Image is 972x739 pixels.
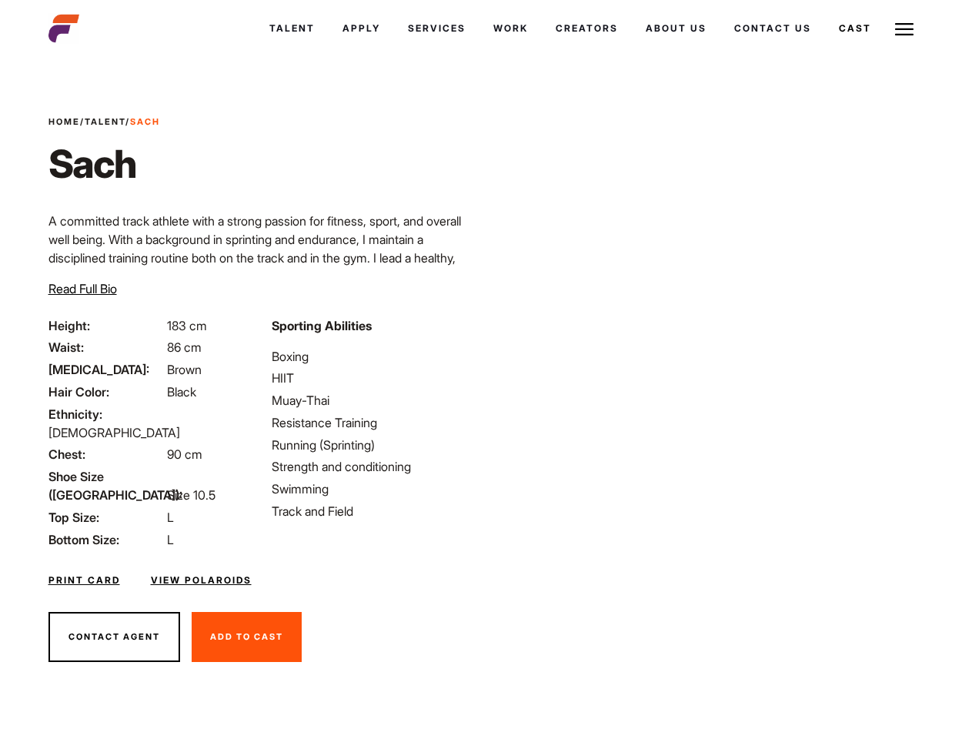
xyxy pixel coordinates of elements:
a: Contact Us [720,8,825,49]
span: 86 cm [167,339,202,355]
button: Contact Agent [48,612,180,663]
li: Boxing [272,347,476,366]
li: Muay-Thai [272,391,476,410]
span: Black [167,384,196,400]
li: HIIT [272,369,476,387]
span: 183 cm [167,318,207,333]
span: Shoe Size ([GEOGRAPHIC_DATA]): [48,467,164,504]
a: Apply [329,8,394,49]
span: Waist: [48,338,164,356]
span: Brown [167,362,202,377]
strong: Sporting Abilities [272,318,372,333]
span: Hair Color: [48,383,164,401]
a: Talent [256,8,329,49]
a: Print Card [48,573,120,587]
span: Ethnicity: [48,405,164,423]
span: Add To Cast [210,631,283,642]
span: L [167,532,174,547]
a: Creators [542,8,632,49]
li: Strength and conditioning [272,457,476,476]
li: Running (Sprinting) [272,436,476,454]
a: About Us [632,8,720,49]
li: Swimming [272,480,476,498]
h1: Sach [48,141,160,187]
span: Size 10.5 [167,487,215,503]
li: Track and Field [272,502,476,520]
p: A committed track athlete with a strong passion for fitness, sport, and overall well being. With ... [48,212,477,304]
span: [DEMOGRAPHIC_DATA] [48,425,180,440]
a: View Polaroids [151,573,252,587]
span: Bottom Size: [48,530,164,549]
a: Talent [85,116,125,127]
a: Services [394,8,479,49]
a: Home [48,116,80,127]
strong: Sach [130,116,160,127]
span: 90 cm [167,446,202,462]
span: / / [48,115,160,129]
span: [MEDICAL_DATA]: [48,360,164,379]
button: Add To Cast [192,612,302,663]
button: Read Full Bio [48,279,117,298]
li: Resistance Training [272,413,476,432]
span: Height: [48,316,164,335]
span: Top Size: [48,508,164,527]
a: Work [479,8,542,49]
span: L [167,510,174,525]
img: cropped-aefm-brand-fav-22-square.png [48,13,79,44]
span: Read Full Bio [48,281,117,296]
img: Burger icon [895,20,914,38]
span: Chest: [48,445,164,463]
a: Cast [825,8,885,49]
